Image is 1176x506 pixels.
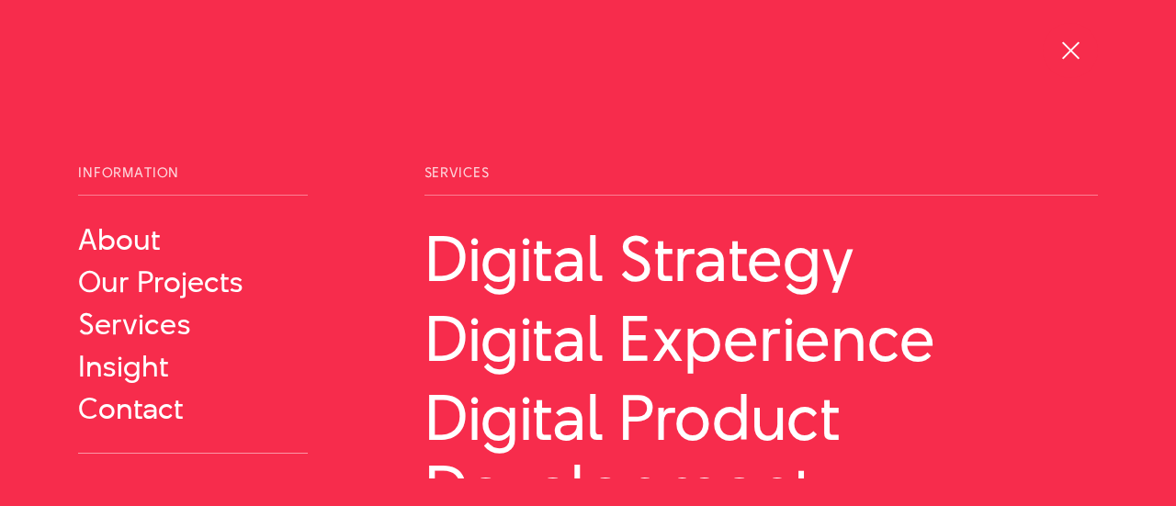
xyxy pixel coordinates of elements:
[78,265,308,298] a: Our Projects
[424,223,1098,294] a: Digital Strategy
[78,165,308,196] span: Information
[424,303,1098,374] a: Digital Experience
[424,165,1098,196] span: Services
[78,350,308,383] a: Insight
[78,308,308,341] a: Services
[78,392,308,425] a: Contact
[78,223,308,256] a: About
